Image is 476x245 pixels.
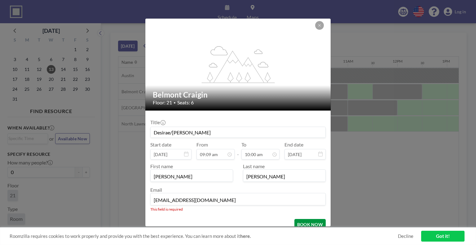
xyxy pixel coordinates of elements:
button: BOOK NOW [294,219,326,230]
span: - [237,144,239,157]
input: Last name [243,171,325,182]
input: Guest reservation [151,127,325,138]
label: First name [150,163,173,169]
label: To [241,142,246,148]
label: Start date [150,142,171,148]
span: Seats: 6 [177,99,194,106]
span: • [174,100,176,105]
span: Floor: 21 [153,99,172,106]
div: This field is required [150,207,326,212]
label: End date [284,142,303,148]
label: Title [150,119,165,125]
input: Email [151,195,325,205]
span: Roomzilla requires cookies to work properly and provide you with the best experience. You can lea... [10,233,398,239]
a: here. [240,233,251,239]
h2: Belmont Craigin [153,90,324,99]
g: flex-grow: 1.2; [202,46,275,83]
a: Got it! [421,231,465,242]
label: Last name [243,163,265,169]
a: Decline [398,233,413,239]
label: Email [150,187,162,193]
input: First name [151,171,233,182]
label: From [196,142,208,148]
